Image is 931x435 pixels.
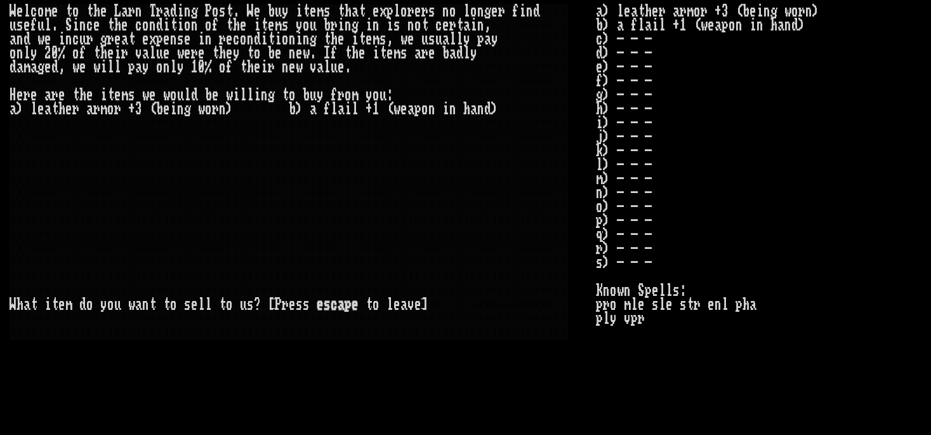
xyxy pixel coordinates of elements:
[345,4,352,18] div: h
[86,32,93,46] div: r
[345,18,352,32] div: n
[282,4,289,18] div: y
[414,46,421,60] div: a
[72,46,79,60] div: o
[44,18,51,32] div: l
[380,46,386,60] div: t
[268,32,275,46] div: t
[456,18,463,32] div: t
[205,18,212,32] div: o
[449,4,456,18] div: o
[526,4,533,18] div: n
[170,4,177,18] div: d
[30,4,37,18] div: c
[261,32,268,46] div: i
[149,18,156,32] div: n
[233,18,240,32] div: h
[86,18,93,32] div: c
[386,46,393,60] div: e
[226,4,233,18] div: t
[373,32,380,46] div: m
[17,88,23,102] div: e
[414,18,421,32] div: o
[324,18,331,32] div: b
[121,32,128,46] div: a
[296,46,303,60] div: e
[254,18,261,32] div: i
[114,32,121,46] div: e
[317,60,324,74] div: a
[261,60,268,74] div: i
[233,46,240,60] div: y
[421,18,428,32] div: t
[463,46,470,60] div: l
[163,46,170,60] div: e
[93,4,100,18] div: h
[191,4,198,18] div: g
[65,4,72,18] div: t
[338,32,345,46] div: e
[491,4,498,18] div: e
[352,32,359,46] div: i
[156,60,163,74] div: o
[247,46,254,60] div: t
[156,32,163,46] div: p
[23,88,30,102] div: r
[163,60,170,74] div: n
[414,4,421,18] div: e
[17,46,23,60] div: n
[233,32,240,46] div: c
[289,46,296,60] div: n
[100,32,107,46] div: g
[205,4,212,18] div: P
[30,88,37,102] div: e
[470,46,477,60] div: y
[93,46,100,60] div: t
[65,18,72,32] div: S
[456,32,463,46] div: l
[463,18,470,32] div: a
[212,88,219,102] div: e
[114,4,121,18] div: L
[393,46,400,60] div: m
[442,46,449,60] div: b
[359,46,366,60] div: e
[107,88,114,102] div: t
[407,18,414,32] div: n
[219,4,226,18] div: s
[191,18,198,32] div: n
[177,32,184,46] div: s
[386,18,393,32] div: i
[303,4,310,18] div: t
[156,4,163,18] div: r
[135,46,142,60] div: v
[533,4,540,18] div: d
[51,60,58,74] div: d
[268,60,275,74] div: r
[219,32,226,46] div: r
[114,60,121,74] div: l
[37,32,44,46] div: w
[198,46,205,60] div: e
[345,60,352,74] div: .
[219,60,226,74] div: o
[86,4,93,18] div: t
[86,88,93,102] div: e
[324,4,331,18] div: s
[191,46,198,60] div: r
[37,60,44,74] div: g
[107,18,114,32] div: t
[100,4,107,18] div: e
[303,18,310,32] div: o
[198,32,205,46] div: i
[142,32,149,46] div: e
[240,88,247,102] div: l
[58,46,65,60] div: %
[310,18,317,32] div: u
[324,32,331,46] div: t
[198,60,205,74] div: 0
[435,18,442,32] div: c
[407,32,414,46] div: e
[163,32,170,46] div: e
[484,18,491,32] div: ,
